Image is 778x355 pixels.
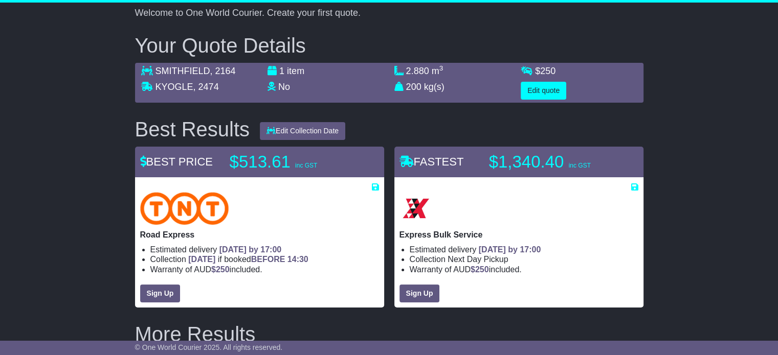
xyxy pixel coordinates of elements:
[188,255,215,264] span: [DATE]
[278,82,290,92] span: No
[410,245,638,254] li: Estimated delivery
[260,122,345,140] button: Edit Collection Date
[399,285,440,302] a: Sign Up
[406,66,429,76] span: 2.880
[568,162,590,169] span: inc GST
[399,155,464,168] span: FASTEST
[489,152,617,172] p: $1,340.40
[432,66,443,76] span: m
[471,265,489,274] span: $
[150,265,379,274] li: Warranty of AUD included.
[135,343,283,351] span: © One World Courier 2025. All rights reserved.
[130,118,255,140] div: Best Results
[211,265,230,274] span: $
[140,230,379,240] p: Road Express
[150,245,379,254] li: Estimated delivery
[219,245,282,254] span: [DATE] by 17:00
[193,82,219,92] span: , 2474
[230,152,358,172] p: $513.61
[521,82,566,100] button: Edit quote
[439,64,443,72] sup: 3
[140,192,229,225] img: TNT Domestic: Road Express
[135,8,643,19] p: Welcome to One World Courier. Create your first quote.
[155,82,193,92] span: KYOGLE
[135,323,643,345] h2: More Results
[279,66,284,76] span: 1
[287,66,304,76] span: item
[135,34,643,57] h2: Your Quote Details
[295,162,317,169] span: inc GST
[140,285,181,302] a: Sign Up
[540,66,555,76] span: 250
[410,254,638,264] li: Collection
[155,66,210,76] span: SMITHFIELD
[399,230,638,240] p: Express Bulk Service
[140,155,213,168] span: BEST PRICE
[424,82,444,92] span: kg(s)
[535,66,555,76] span: $
[410,265,638,274] li: Warranty of AUD included.
[210,66,236,76] span: , 2164
[399,192,432,225] img: Border Express: Express Bulk Service
[475,265,489,274] span: 250
[150,254,379,264] li: Collection
[251,255,285,264] span: BEFORE
[479,245,541,254] span: [DATE] by 17:00
[216,265,230,274] span: 250
[448,255,508,264] span: Next Day Pickup
[188,255,308,264] span: if booked
[287,255,308,264] span: 14:30
[406,82,421,92] span: 200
